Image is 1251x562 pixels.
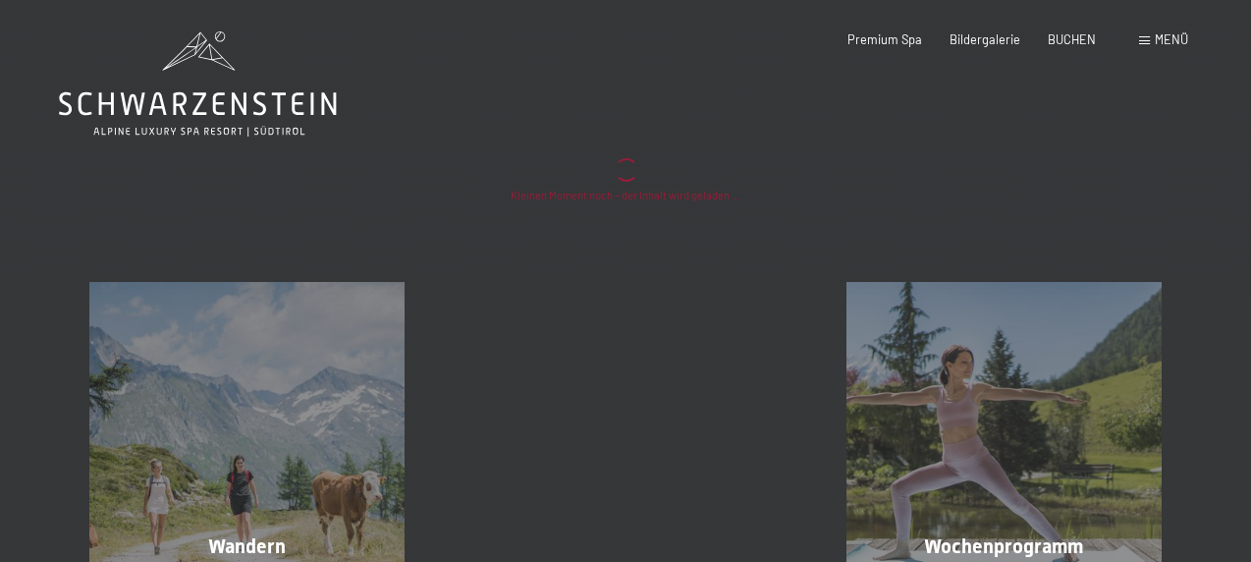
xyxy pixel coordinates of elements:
[924,534,1083,558] span: Wochenprogramm
[89,188,1162,203] div: Kleinen Moment noch – der Inhalt wird geladen …
[1155,31,1188,47] span: Menü
[1048,31,1096,47] a: BUCHEN
[950,31,1020,47] a: Bildergalerie
[847,31,922,47] a: Premium Spa
[208,534,286,558] span: Wandern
